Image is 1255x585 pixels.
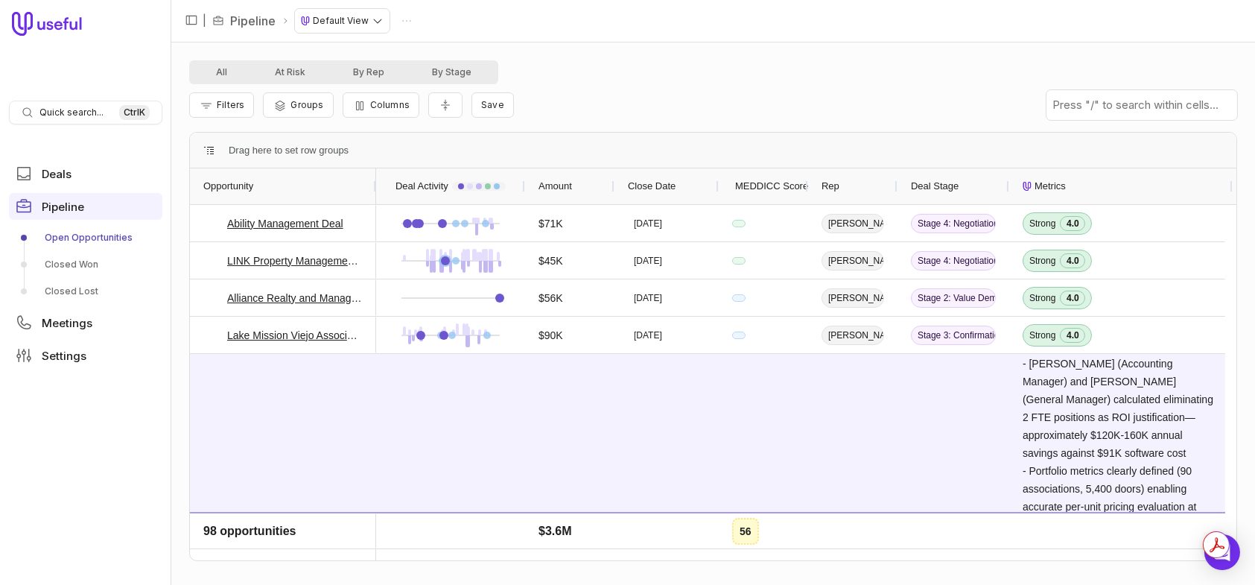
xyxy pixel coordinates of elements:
[1029,218,1055,230] span: Strong
[42,168,72,180] span: Deals
[822,326,884,345] span: [PERSON_NAME]
[180,9,203,31] button: Collapse sidebar
[229,142,349,159] span: Drag here to set row groups
[9,309,162,336] a: Meetings
[911,326,996,345] span: Stage 3: Confirmation
[1035,177,1066,195] span: Metrics
[538,289,563,307] span: $56K
[42,201,84,212] span: Pipeline
[192,63,251,81] button: All
[408,63,495,81] button: By Stage
[538,215,563,233] span: $71K
[203,12,206,30] span: |
[370,99,410,110] span: Columns
[9,193,162,220] a: Pipeline
[822,177,839,195] span: Rep
[227,326,363,344] a: Lake Mission Viejo Association Deal
[471,92,514,118] button: Create a new saved view
[1023,168,1219,204] div: Metrics
[227,252,363,270] a: LINK Property Management - New Deal
[9,253,162,276] a: Closed Won
[1029,255,1055,267] span: Strong
[290,99,323,110] span: Groups
[481,99,504,110] span: Save
[1029,292,1055,304] span: Strong
[9,226,162,250] a: Open Opportunities
[39,107,104,118] span: Quick search...
[9,226,162,303] div: Pipeline submenu
[343,92,419,118] button: Columns
[911,214,996,233] span: Stage 4: Negotiation
[9,160,162,187] a: Deals
[911,177,959,195] span: Deal Stage
[911,288,996,308] span: Stage 2: Value Demonstration
[538,326,563,344] span: $90K
[1060,216,1085,231] span: 4.0
[217,99,244,110] span: Filters
[634,218,662,230] time: [DATE]
[735,177,808,195] span: MEDDICC Score
[229,142,349,159] div: Row Groups
[822,288,884,308] span: [PERSON_NAME]
[395,10,418,32] button: Actions
[251,63,329,81] button: At Risk
[189,92,254,118] button: Filter Pipeline
[42,350,86,361] span: Settings
[263,92,333,118] button: Group Pipeline
[634,255,662,267] time: [DATE]
[329,63,408,81] button: By Rep
[1060,253,1085,268] span: 4.0
[119,105,150,120] kbd: Ctrl K
[1029,329,1055,341] span: Strong
[230,12,276,30] a: Pipeline
[634,292,662,304] time: [DATE]
[822,214,884,233] span: [PERSON_NAME]
[9,342,162,369] a: Settings
[9,279,162,303] a: Closed Lost
[395,177,448,195] span: Deal Activity
[634,329,662,341] time: [DATE]
[1060,291,1085,306] span: 4.0
[538,177,572,195] span: Amount
[1046,90,1237,120] input: Press "/" to search within cells...
[1060,328,1085,343] span: 4.0
[911,251,996,271] span: Stage 4: Negotiation
[203,177,253,195] span: Opportunity
[227,289,363,307] a: Alliance Realty and Management Deal
[42,317,92,329] span: Meetings
[227,215,343,233] a: Ability Management Deal
[538,252,563,270] span: $45K
[628,177,676,195] span: Close Date
[732,168,795,204] div: MEDDICC Score
[428,92,463,118] button: Collapse all rows
[822,251,884,271] span: [PERSON_NAME]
